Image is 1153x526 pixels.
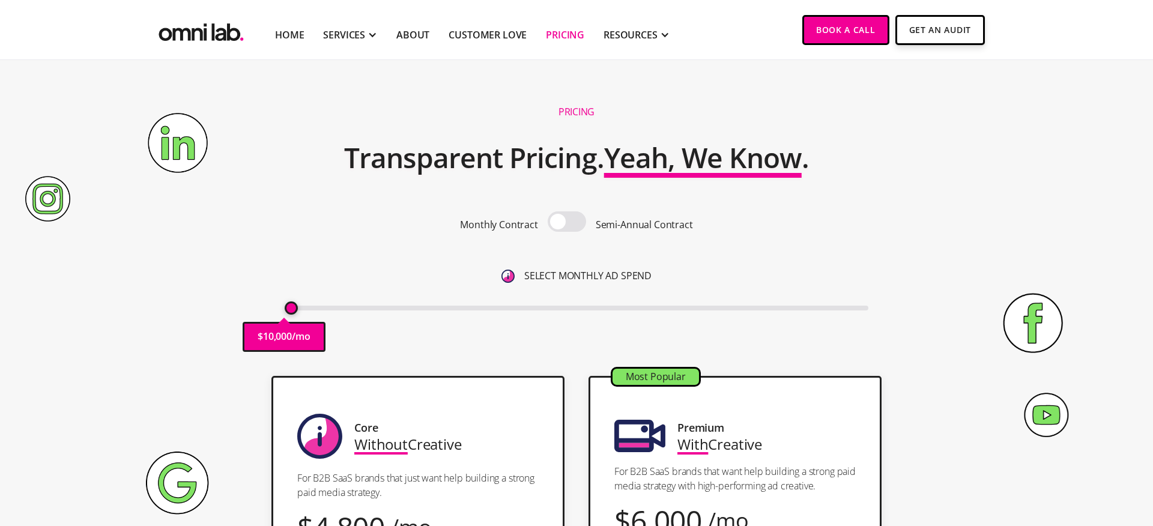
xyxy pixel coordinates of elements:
[604,139,802,176] span: Yeah, We Know
[802,15,889,45] a: Book a Call
[323,28,365,42] div: SERVICES
[677,420,724,436] div: Premium
[546,28,584,42] a: Pricing
[297,471,539,500] p: For B2B SaaS brands that just want help building a strong paid media strategy.
[614,464,856,493] p: For B2B SaaS brands that want help building a strong paid media strategy with high-performing ad ...
[275,28,304,42] a: Home
[354,436,462,452] div: Creative
[292,328,310,345] p: /mo
[354,434,408,454] span: Without
[895,15,985,45] a: Get An Audit
[156,15,246,44] img: Omni Lab: B2B SaaS Demand Generation Agency
[258,328,263,345] p: $
[613,369,699,385] div: Most Popular
[524,268,652,284] p: SELECT MONTHLY AD SPEND
[354,420,378,436] div: Core
[396,28,429,42] a: About
[596,217,693,233] p: Semi-Annual Contract
[344,134,809,182] h2: Transparent Pricing. .
[604,28,658,42] div: RESOURCES
[558,106,595,118] h1: Pricing
[156,15,246,44] a: home
[263,328,292,345] p: 10,000
[449,28,527,42] a: Customer Love
[460,217,537,233] p: Monthly Contract
[677,434,708,454] span: With
[501,270,515,283] img: 6410812402e99d19b372aa32_omni-nav-info.svg
[677,436,762,452] div: Creative
[937,387,1153,526] iframe: Chat Widget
